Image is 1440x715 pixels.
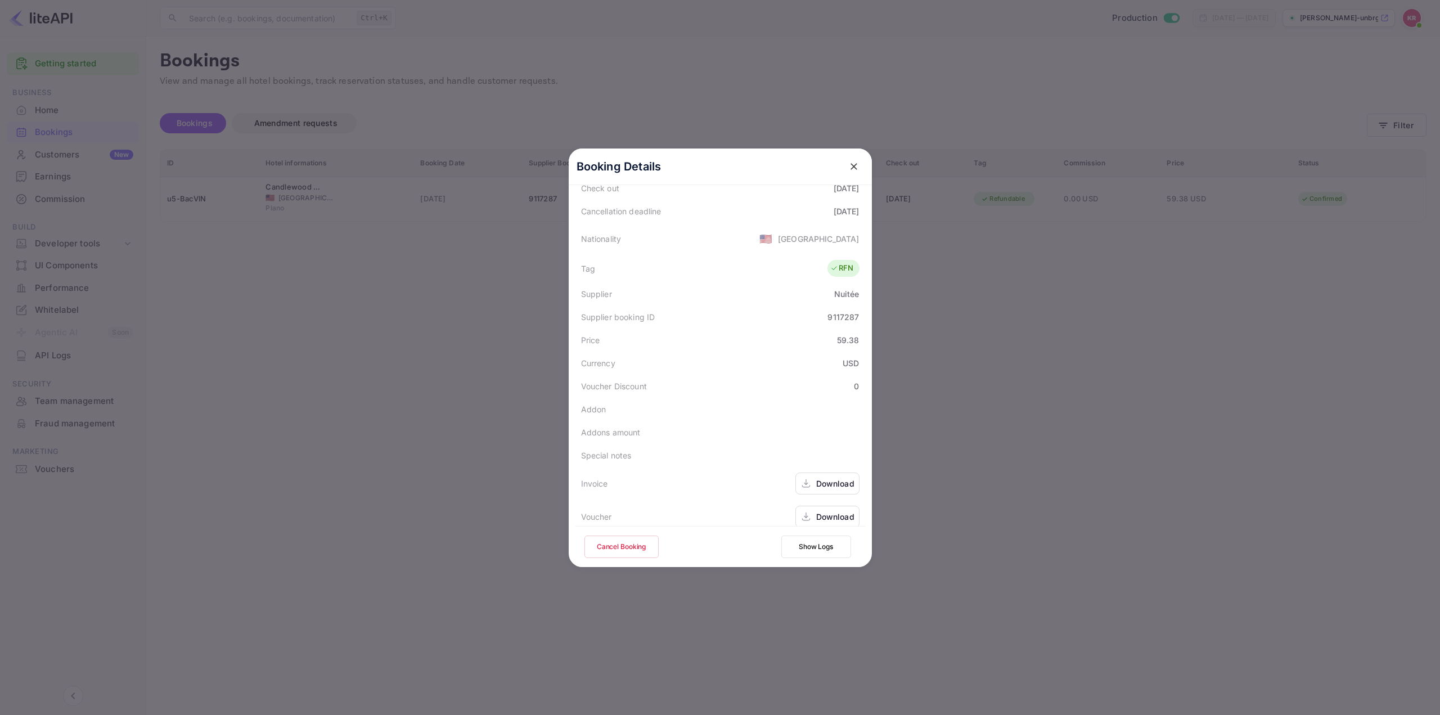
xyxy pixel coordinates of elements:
div: Voucher Discount [581,380,647,392]
div: Nationality [581,233,622,245]
div: [GEOGRAPHIC_DATA] [778,233,859,245]
p: Booking Details [577,158,661,175]
div: Special notes [581,449,632,461]
div: 59.38 [837,334,859,346]
div: Download [816,478,854,489]
button: Cancel Booking [584,536,659,558]
div: Nuitée [834,288,859,300]
div: Supplier booking ID [581,311,655,323]
div: Download [816,511,854,523]
div: Addons amount [581,426,641,438]
div: Cancellation deadline [581,205,661,217]
div: Supplier [581,288,612,300]
div: Addon [581,403,606,415]
div: Check out [581,182,619,194]
div: Tag [581,263,595,275]
div: Voucher [581,511,612,523]
div: RFN [830,263,853,274]
div: Price [581,334,600,346]
div: [DATE] [834,182,859,194]
div: 0 [854,380,859,392]
div: USD [843,357,859,369]
div: 9117287 [827,311,859,323]
button: close [844,156,864,177]
div: [DATE] [834,205,859,217]
button: Show Logs [781,536,851,558]
div: Invoice [581,478,608,489]
span: United States [759,228,772,249]
div: Currency [581,357,615,369]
